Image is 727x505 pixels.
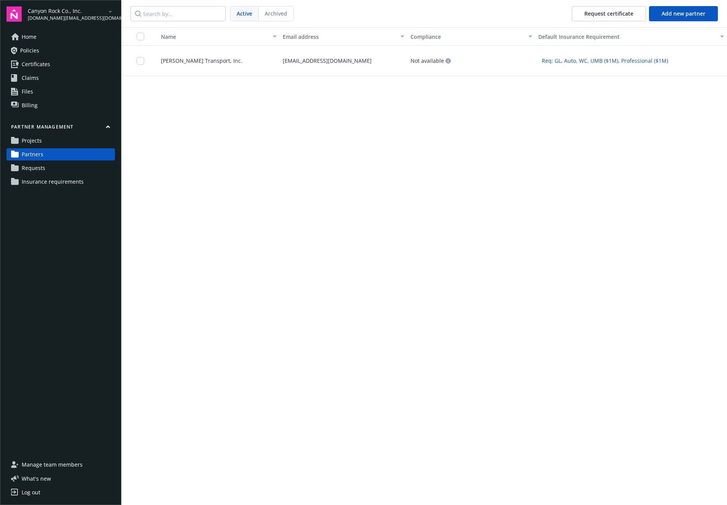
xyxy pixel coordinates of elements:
[6,99,115,111] a: Billing
[407,27,535,46] button: Compliance
[410,58,451,64] div: Not available
[22,135,42,147] span: Projects
[22,99,38,111] span: Billing
[28,15,106,22] span: [DOMAIN_NAME][EMAIL_ADDRESS][DOMAIN_NAME]
[28,7,106,15] span: Canyon Rock Co., Inc.
[6,44,115,57] a: Policies
[6,162,115,174] a: Requests
[20,44,39,57] span: Policies
[6,148,115,160] a: Partners
[6,58,115,70] a: Certificates
[6,31,115,43] a: Home
[130,6,226,21] input: Search by...
[155,57,242,65] span: [PERSON_NAME] Transport, Inc.
[538,33,716,41] div: Default Insurance Requirement
[22,475,51,483] span: What ' s new
[22,148,43,160] span: Partners
[237,10,252,17] span: Active
[6,72,115,84] a: Claims
[106,7,115,16] a: arrowDropDown
[6,135,115,147] a: Projects
[6,6,22,22] img: navigator-logo.svg
[6,86,115,98] a: Files
[155,33,268,41] div: Name
[22,72,39,84] span: Claims
[572,6,646,21] button: Request certificate
[662,10,705,17] span: Add new partner
[538,55,671,67] button: Req: GL, Auto, WC, UMB ($1M), Professional ($1M)
[22,58,50,70] span: Certificates
[649,6,718,21] button: Add new partner
[22,486,40,499] div: Log out
[283,33,396,41] div: Email address
[22,86,33,98] span: Files
[22,176,84,188] span: Insurance requirements
[280,46,407,76] div: [EMAIL_ADDRESS][DOMAIN_NAME]
[22,459,83,471] span: Manage team members
[28,6,115,22] button: Canyon Rock Co., Inc.[DOMAIN_NAME][EMAIL_ADDRESS][DOMAIN_NAME]arrowDropDown
[280,27,407,46] button: Email address
[22,162,45,174] span: Requests
[584,6,633,21] div: Request certificate
[265,10,287,17] span: Archived
[6,459,115,471] a: Manage team members
[22,31,37,43] span: Home
[6,124,115,133] button: Partner management
[6,176,115,188] a: Insurance requirements
[535,27,727,46] button: Default Insurance Requirement
[137,57,144,65] input: Toggle Row Selected
[155,33,268,41] div: Toggle SortBy
[410,33,524,41] div: Compliance
[137,33,144,40] input: Select all
[6,475,63,483] button: What's new
[542,57,668,65] span: Req: GL, Auto, WC, UMB ($1M), Professional ($1M)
